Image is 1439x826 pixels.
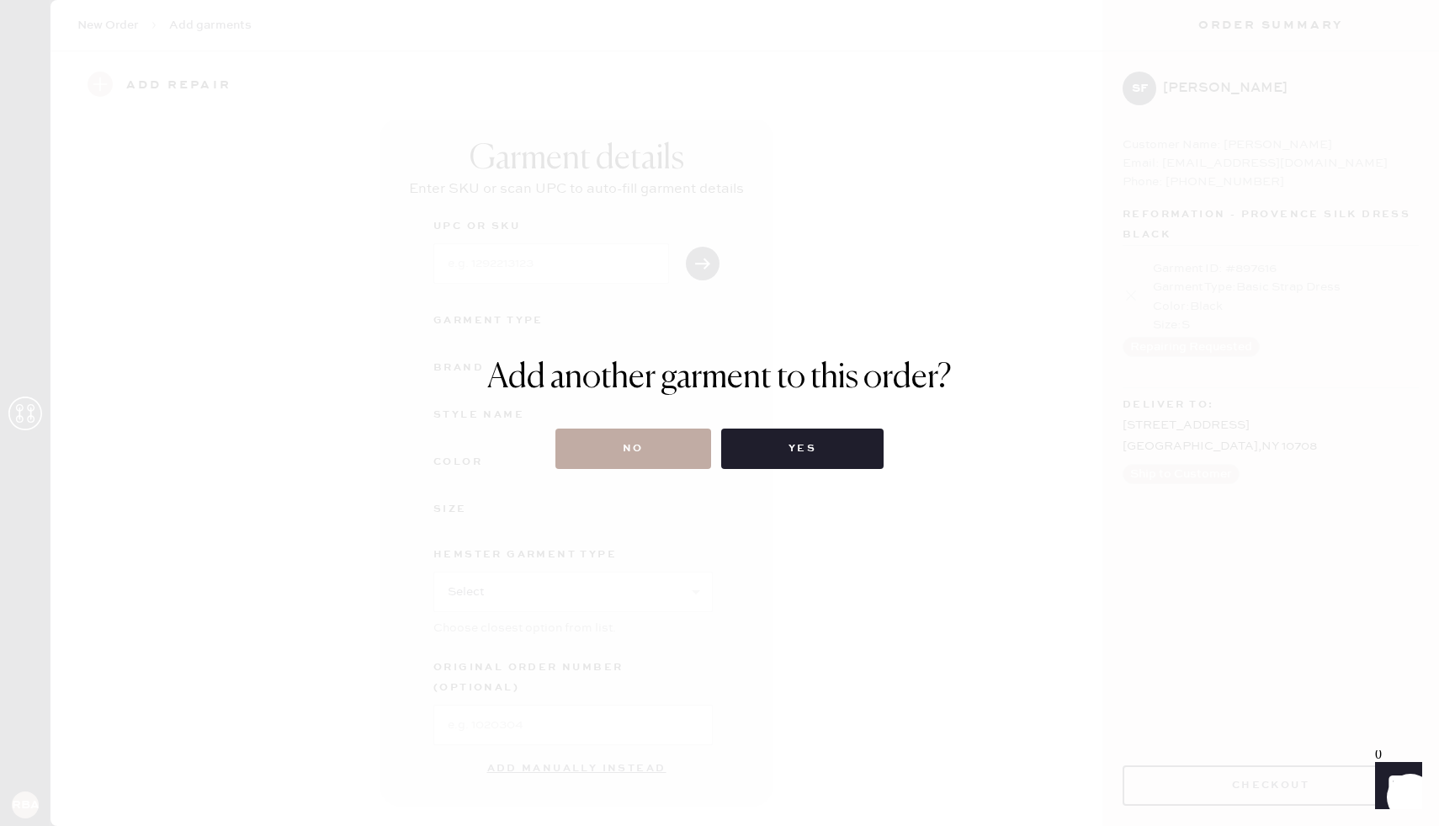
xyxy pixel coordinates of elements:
[721,429,884,469] button: Yes
[555,429,711,469] button: No
[1359,750,1431,823] iframe: Front Chat
[487,358,952,398] h1: Add another garment to this order?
